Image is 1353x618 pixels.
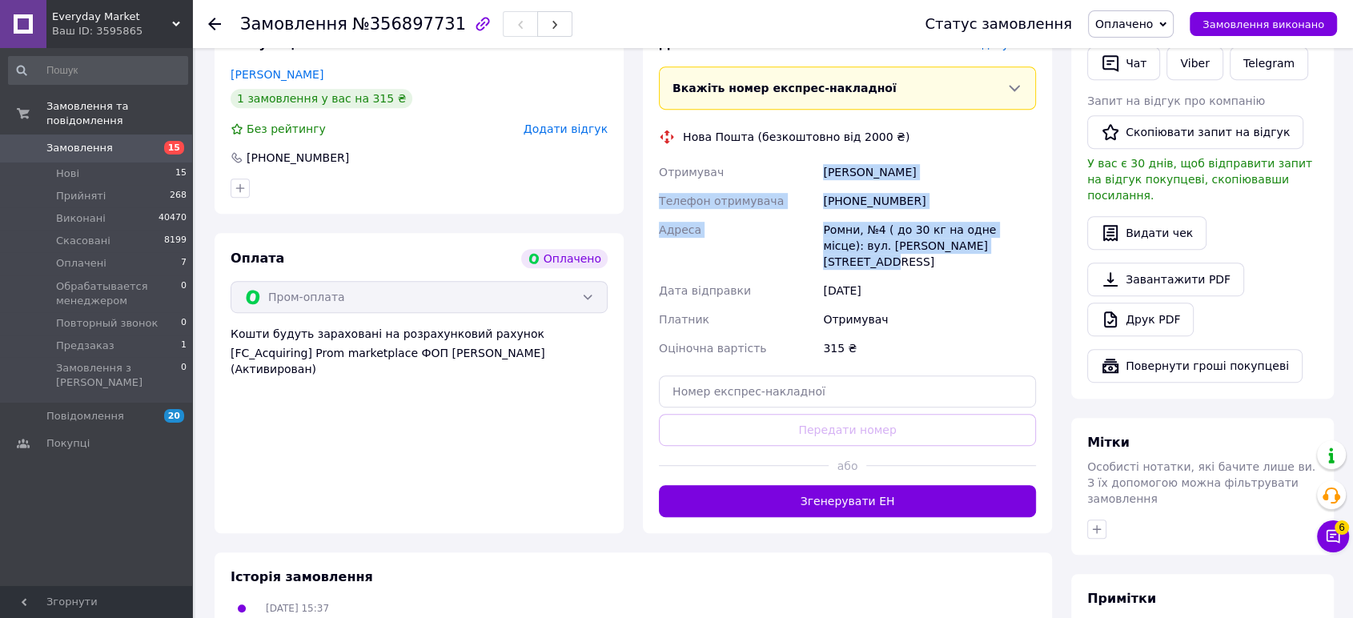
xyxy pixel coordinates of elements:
span: Без рейтингу [247,122,326,135]
span: Мітки [1087,435,1130,450]
span: Додати відгук [524,122,608,135]
span: Повторный звонок [56,316,158,331]
span: Дата відправки [659,284,751,297]
a: Telegram [1230,46,1308,80]
span: або [829,458,866,474]
button: Повернути гроші покупцеві [1087,349,1303,383]
span: Історія замовлення [231,569,373,584]
a: Друк PDF [1087,303,1194,336]
span: Замовлення [46,141,113,155]
span: Предзаказ [56,339,114,353]
span: 0 [181,361,187,390]
div: Ваш ID: 3595865 [52,24,192,38]
div: [PERSON_NAME] [820,158,1039,187]
span: Повідомлення [46,409,124,423]
div: 315 ₴ [820,334,1039,363]
div: [FC_Acquiring] Prom marketplace ФОП [PERSON_NAME] (Активирован) [231,345,608,377]
span: Прийняті [56,189,106,203]
a: [PERSON_NAME] [231,68,323,81]
span: Оплачено [1095,18,1153,30]
span: 15 [175,167,187,181]
span: 20 [164,409,184,423]
span: Покупці [46,436,90,451]
span: Вкажіть номер експрес-накладної [672,82,897,94]
span: Нові [56,167,79,181]
span: 15 [164,141,184,154]
span: 0 [181,279,187,308]
span: Everyday Market [52,10,172,24]
button: Замовлення виконано [1190,12,1337,36]
span: Платник [659,313,709,326]
span: Оплачені [56,256,106,271]
div: [PHONE_NUMBER] [820,187,1039,215]
div: Оплачено [521,249,608,268]
div: 1 замовлення у вас на 315 ₴ [231,89,412,108]
span: Замовлення [240,14,347,34]
span: 7 [181,256,187,271]
span: Замовлення та повідомлення [46,99,192,128]
span: 0 [181,316,187,331]
span: Особисті нотатки, які бачите лише ви. З їх допомогою можна фільтрувати замовлення [1087,460,1315,505]
span: 8199 [164,234,187,248]
span: У вас є 30 днів, щоб відправити запит на відгук покупцеві, скопіювавши посилання. [1087,157,1312,202]
div: Нова Пошта (безкоштовно від 2000 ₴) [679,129,913,145]
span: 6 [1335,520,1349,535]
div: Ромни, №4 ( до 30 кг на одне місце): вул. [PERSON_NAME][STREET_ADDRESS] [820,215,1039,276]
button: Чат [1087,46,1160,80]
span: 268 [170,189,187,203]
span: Виконані [56,211,106,226]
span: Отримувач [659,166,724,179]
span: Примітки [1087,591,1156,606]
span: Скасовані [56,234,110,248]
span: Замовлення з [PERSON_NAME] [56,361,181,390]
button: Згенерувати ЕН [659,485,1036,517]
a: Завантажити PDF [1087,263,1244,296]
span: Запит на відгук про компанію [1087,94,1265,107]
button: Видати чек [1087,216,1206,250]
div: Отримувач [820,305,1039,334]
input: Номер експрес-накладної [659,375,1036,407]
span: Оціночна вартість [659,342,766,355]
div: Статус замовлення [925,16,1072,32]
div: [DATE] [820,276,1039,305]
button: Чат з покупцем6 [1317,520,1349,552]
span: Обрабатывается менеджером [56,279,181,308]
span: Оплата [231,251,284,266]
span: [DATE] 15:37 [266,603,329,614]
span: Адреса [659,223,701,236]
span: 40470 [159,211,187,226]
span: 1 [181,339,187,353]
div: Кошти будуть зараховані на розрахунковий рахунок [231,326,608,377]
div: [PHONE_NUMBER] [245,150,351,166]
span: №356897731 [352,14,466,34]
span: Телефон отримувача [659,195,784,207]
span: Замовлення виконано [1202,18,1324,30]
input: Пошук [8,56,188,85]
a: Viber [1166,46,1223,80]
div: Повернутися назад [208,16,221,32]
button: Скопіювати запит на відгук [1087,115,1303,149]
